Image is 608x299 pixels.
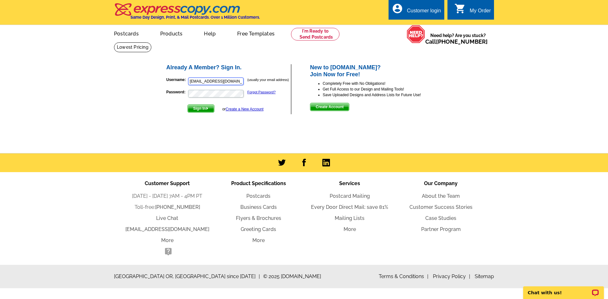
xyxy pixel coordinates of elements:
[114,273,260,280] span: [GEOGRAPHIC_DATA] OR, [GEOGRAPHIC_DATA] since [DATE]
[155,204,200,210] a: [PHONE_NUMBER]
[323,92,443,98] li: Save Uploaded Designs and Address Lists for Future Use!
[166,89,187,95] label: Password:
[114,8,260,20] a: Same Day Design, Print, & Mail Postcards. Over 1 Million Customers.
[392,3,403,14] i: account_circle
[310,64,443,78] h2: New to [DOMAIN_NAME]? Join Now for Free!
[263,273,321,280] span: © 2025 [DOMAIN_NAME]
[236,215,281,221] a: Flyers & Brochures
[227,26,285,40] a: Free Templates
[156,215,178,221] a: Live Chat
[187,104,214,113] button: Sign In
[422,193,460,199] a: About the Team
[425,38,488,45] span: Call
[454,7,491,15] a: shopping_cart My Order
[122,203,213,211] li: Toll-free:
[310,103,349,111] button: Create Account
[130,15,260,20] h4: Same Day Design, Print, & Mail Postcards. Over 1 Million Customers.
[407,25,425,43] img: help
[335,215,364,221] a: Mailing Lists
[231,180,286,186] span: Product Specifications
[475,273,494,279] a: Sitemap
[247,90,275,94] a: Forgot Password?
[145,180,190,186] span: Customer Support
[436,38,488,45] a: [PHONE_NUMBER]
[323,81,443,86] li: Completely Free with No Obligations!
[311,204,388,210] a: Every Door Direct Mail: save 81%
[330,193,370,199] a: Postcard Mailing
[222,106,263,112] div: or
[150,26,193,40] a: Products
[323,86,443,92] li: Get Full Access to our Design and Mailing Tools!
[339,180,360,186] span: Services
[241,226,276,232] a: Greeting Cards
[433,273,470,279] a: Privacy Policy
[344,226,356,232] a: More
[166,64,291,71] h2: Already A Member? Sign In.
[240,204,277,210] a: Business Cards
[125,226,209,232] a: [EMAIL_ADDRESS][DOMAIN_NAME]
[206,107,209,110] img: button-next-arrow-white.png
[161,237,174,243] a: More
[379,273,428,279] a: Terms & Conditions
[425,32,491,45] span: Need help? Are you stuck?
[424,180,458,186] span: Our Company
[252,237,265,243] a: More
[470,8,491,17] div: My Order
[246,193,270,199] a: Postcards
[454,3,466,14] i: shopping_cart
[122,192,213,200] li: [DATE] - [DATE] 7AM - 4PM PT
[104,26,149,40] a: Postcards
[194,26,226,40] a: Help
[421,226,461,232] a: Partner Program
[166,77,187,83] label: Username:
[226,107,263,111] a: Create a New Account
[407,8,441,17] div: Customer login
[519,279,608,299] iframe: LiveChat chat widget
[247,78,289,82] small: (usually your email address)
[392,7,441,15] a: account_circle Customer login
[188,105,214,112] span: Sign In
[409,204,472,210] a: Customer Success Stories
[425,215,456,221] a: Case Studies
